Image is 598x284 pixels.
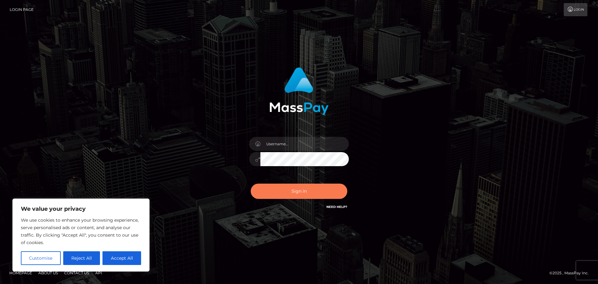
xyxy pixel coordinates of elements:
[260,137,349,151] input: Username...
[564,3,587,16] a: Login
[21,205,141,213] p: We value your privacy
[326,205,347,209] a: Need Help?
[269,67,329,115] img: MassPay Login
[21,216,141,246] p: We use cookies to enhance your browsing experience, serve personalised ads or content, and analys...
[21,251,61,265] button: Customise
[10,3,34,16] a: Login Page
[62,268,92,278] a: Contact Us
[251,184,347,199] button: Sign in
[102,251,141,265] button: Accept All
[36,268,60,278] a: About Us
[549,270,593,277] div: © 2025 , MassPay Inc.
[12,199,149,272] div: We value your privacy
[93,268,105,278] a: API
[63,251,100,265] button: Reject All
[7,268,35,278] a: Homepage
